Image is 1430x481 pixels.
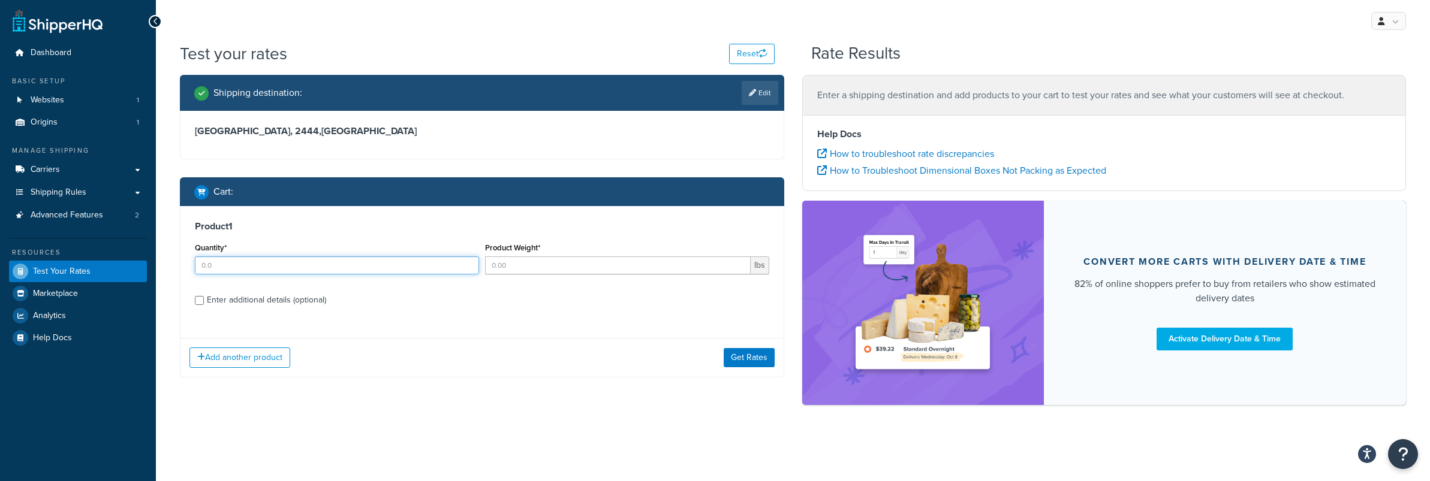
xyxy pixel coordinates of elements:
[9,111,147,134] li: Origins
[724,348,775,367] button: Get Rates
[137,95,139,105] span: 1
[1157,328,1293,350] a: Activate Delivery Date & Time
[135,210,139,220] span: 2
[9,159,147,181] a: Carriers
[195,125,769,137] h3: [GEOGRAPHIC_DATA], 2444 , [GEOGRAPHIC_DATA]
[9,305,147,326] a: Analytics
[1388,439,1418,469] button: Open Resource Center
[817,127,1392,141] h4: Help Docs
[33,289,78,299] span: Marketplace
[9,283,147,304] a: Marketplace
[207,292,326,308] div: Enter additional details (optional)
[742,81,778,105] a: Edit
[195,243,227,252] label: Quantity*
[195,296,204,305] input: Enter additional details (optional)
[9,247,147,258] div: Resources
[31,95,64,105] span: Websites
[180,42,287,65] h1: Test your rates
[195,220,769,232] h3: Product 1
[751,256,769,274] span: lbs
[9,111,147,134] a: Origins1
[9,181,147,204] a: Shipping Rules
[9,204,147,226] li: Advanced Features
[9,42,147,64] a: Dashboard
[485,243,540,252] label: Product Weight*
[195,256,479,274] input: 0.0
[9,261,147,282] a: Test Your Rates
[9,89,147,111] a: Websites1
[213,87,302,98] h2: Shipping destination :
[817,87,1392,104] p: Enter a shipping destination and add products to your cart to test your rates and see what your c...
[33,311,66,321] span: Analytics
[9,89,147,111] li: Websites
[33,267,91,277] span: Test Your Rates
[9,76,147,86] div: Basic Setup
[1083,256,1366,268] div: Convert more carts with delivery date & time
[31,187,86,198] span: Shipping Rules
[9,327,147,349] a: Help Docs
[811,44,901,63] h2: Rate Results
[9,146,147,156] div: Manage Shipping
[189,347,290,368] button: Add another product
[9,204,147,226] a: Advanced Features2
[33,333,72,343] span: Help Docs
[485,256,751,274] input: 0.00
[817,147,994,161] a: How to troubleshoot rate discrepancies
[817,164,1106,177] a: How to Troubleshoot Dimensional Boxes Not Packing as Expected
[729,44,775,64] button: Reset
[31,48,71,58] span: Dashboard
[137,117,139,128] span: 1
[1073,277,1378,305] div: 82% of online shoppers prefer to buy from retailers who show estimated delivery dates
[213,186,233,197] h2: Cart :
[31,165,60,175] span: Carriers
[848,219,998,387] img: feature-image-ddt-36eae7f7280da8017bfb280eaccd9c446f90b1fe08728e4019434db127062ab4.png
[31,210,103,220] span: Advanced Features
[31,117,58,128] span: Origins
